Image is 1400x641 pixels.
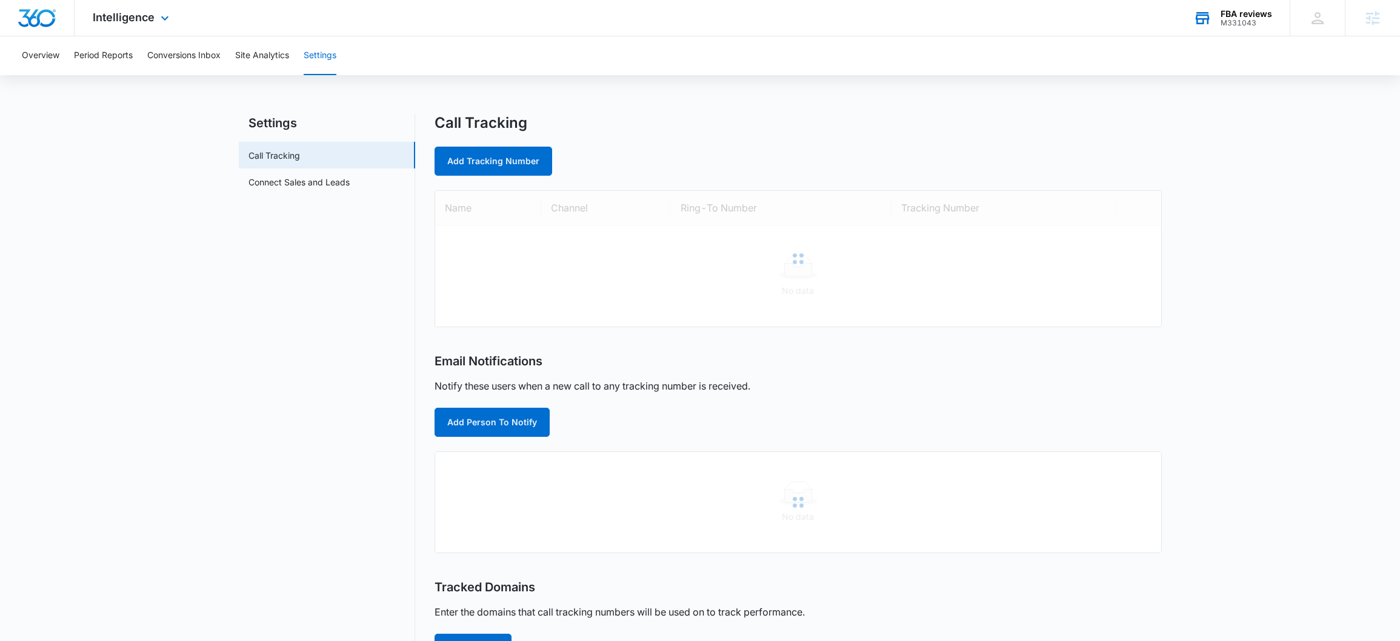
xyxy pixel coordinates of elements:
h2: Settings [239,114,415,132]
button: Conversions Inbox [147,36,221,75]
a: Call Tracking [248,149,300,162]
a: Connect Sales and Leads [248,176,350,188]
button: Period Reports [74,36,133,75]
div: account id [1221,19,1272,27]
h2: Email Notifications [435,354,542,369]
p: Notify these users when a new call to any tracking number is received. [435,379,750,393]
div: account name [1221,9,1272,19]
span: Intelligence [93,11,155,24]
a: Add Tracking Number [435,147,552,176]
button: Overview [22,36,59,75]
h1: Call Tracking [435,114,527,132]
h2: Tracked Domains [435,580,535,595]
p: Enter the domains that call tracking numbers will be used on to track performance. [435,605,805,619]
button: Add Person To Notify [435,408,550,437]
button: Site Analytics [235,36,289,75]
button: Settings [304,36,336,75]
